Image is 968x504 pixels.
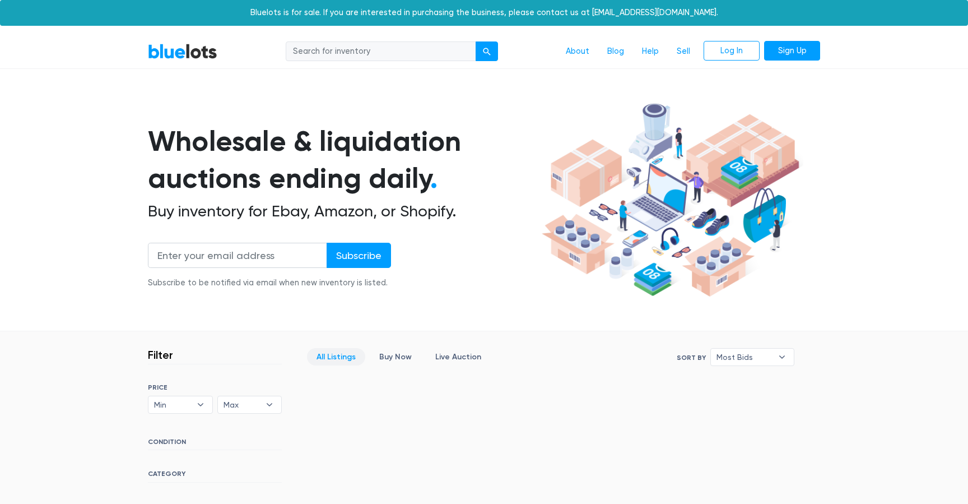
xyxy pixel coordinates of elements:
[430,161,438,195] span: .
[148,43,217,59] a: BlueLots
[426,348,491,366] a: Live Auction
[307,348,365,366] a: All Listings
[148,348,173,362] h3: Filter
[224,396,260,413] span: Max
[633,41,668,62] a: Help
[189,396,212,413] b: ▾
[148,383,282,391] h6: PRICE
[598,41,633,62] a: Blog
[668,41,699,62] a: Sell
[327,243,391,268] input: Subscribe
[677,353,706,363] label: Sort By
[148,470,282,482] h6: CATEGORY
[764,41,820,61] a: Sign Up
[370,348,421,366] a: Buy Now
[538,98,803,302] img: hero-ee84e7d0318cb26816c560f6b4441b76977f77a177738b4e94f68c95b2b83dbb.png
[770,349,794,366] b: ▾
[148,243,327,268] input: Enter your email address
[286,41,476,62] input: Search for inventory
[258,396,281,413] b: ▾
[716,349,772,366] span: Most Bids
[154,396,191,413] span: Min
[148,123,538,197] h1: Wholesale & liquidation auctions ending daily
[148,438,282,450] h6: CONDITION
[557,41,598,62] a: About
[704,41,760,61] a: Log In
[148,202,538,221] h2: Buy inventory for Ebay, Amazon, or Shopify.
[148,277,391,289] div: Subscribe to be notified via email when new inventory is listed.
